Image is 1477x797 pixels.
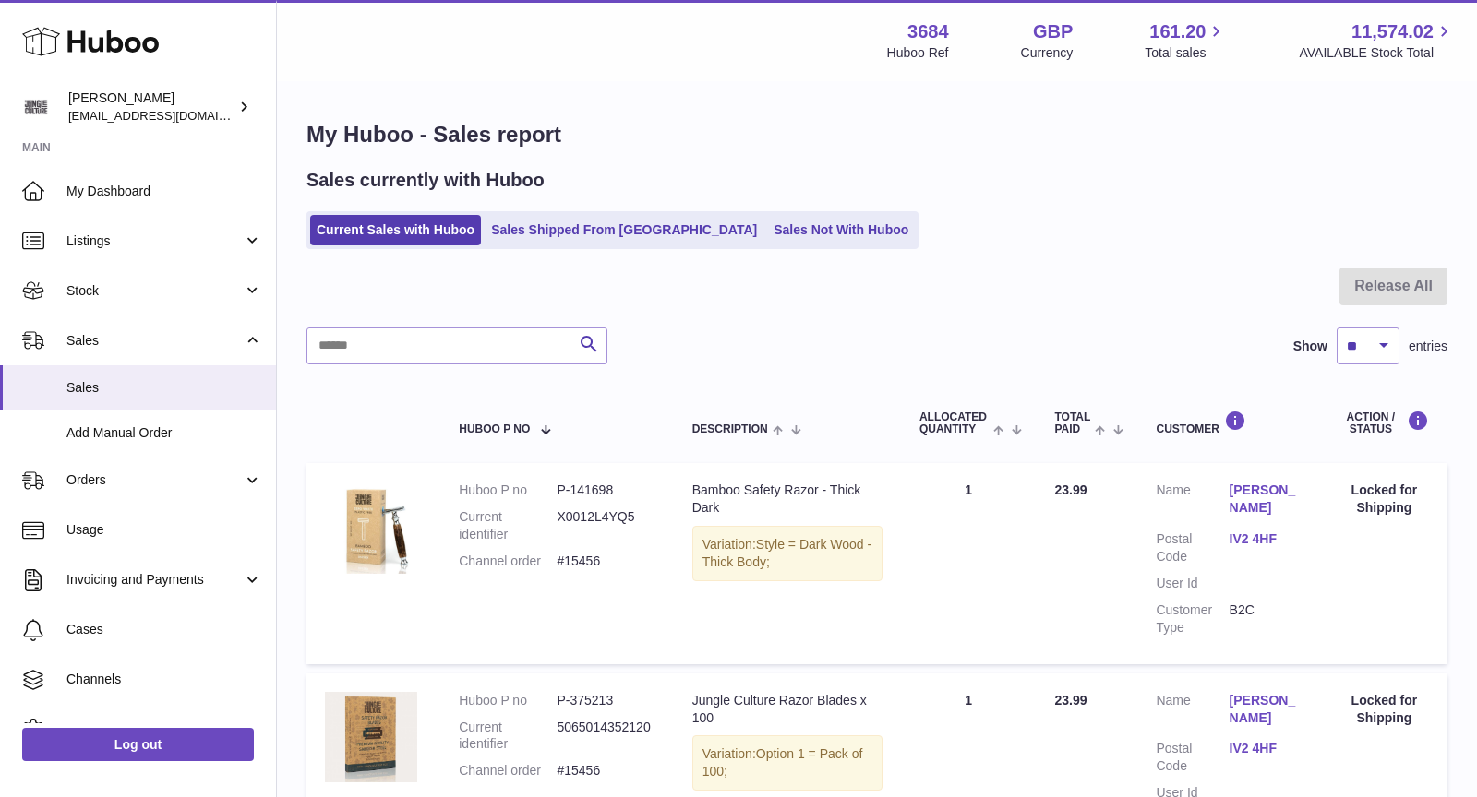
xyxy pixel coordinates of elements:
span: Sales [66,379,262,397]
span: 11,574.02 [1351,19,1434,44]
span: Orders [66,471,243,489]
span: [EMAIL_ADDRESS][DOMAIN_NAME] [68,108,271,123]
span: Description [692,423,768,435]
td: 1 [901,463,1037,663]
dt: Current identifier [459,508,557,543]
img: 36841753445696.jpg [325,482,417,574]
div: Bamboo Safety Razor - Thick Dark [692,482,883,517]
span: AVAILABLE Stock Total [1299,44,1455,62]
dt: Huboo P no [459,482,557,499]
a: IV2 4HF [1230,530,1303,548]
span: entries [1409,338,1447,355]
dt: Current identifier [459,719,557,754]
div: Variation: [692,735,883,791]
span: 161.20 [1149,19,1206,44]
dt: Channel order [459,553,557,570]
a: [PERSON_NAME] [1230,692,1303,727]
a: [PERSON_NAME] [1230,482,1303,517]
div: Huboo Ref [887,44,949,62]
dd: 5065014352120 [557,719,654,754]
a: 11,574.02 AVAILABLE Stock Total [1299,19,1455,62]
dt: User Id [1156,575,1229,592]
div: Variation: [692,526,883,581]
span: Option 1 = Pack of 100; [702,746,863,779]
span: 23.99 [1054,482,1087,497]
label: Show [1293,338,1327,355]
a: 161.20 Total sales [1145,19,1227,62]
span: My Dashboard [66,183,262,200]
div: [PERSON_NAME] [68,89,234,125]
span: Invoicing and Payments [66,571,243,589]
dt: Channel order [459,762,557,779]
div: Jungle Culture Razor Blades x 100 [692,692,883,727]
strong: GBP [1033,19,1073,44]
dt: Postal Code [1156,740,1229,775]
div: Customer [1156,410,1302,435]
dt: Huboo P no [459,692,557,709]
dd: P-375213 [557,692,654,709]
span: 23.99 [1054,693,1087,708]
h2: Sales currently with Huboo [306,168,545,193]
span: Sales [66,332,243,350]
span: Style = Dark Wood - Thick Body; [702,537,872,569]
div: Action / Status [1339,410,1429,435]
div: Locked for Shipping [1339,692,1429,727]
a: Current Sales with Huboo [310,215,481,245]
a: Log out [22,728,254,761]
span: Total paid [1054,411,1090,435]
span: Add Manual Order [66,424,262,442]
dd: B2C [1230,601,1303,636]
dd: #15456 [557,762,654,779]
span: ALLOCATED Quantity [919,411,989,435]
span: Usage [66,521,262,539]
strong: 3684 [907,19,949,44]
img: 36841692709929.png [325,692,417,783]
dt: Name [1156,692,1229,732]
dd: X0012L4YQ5 [557,508,654,543]
a: IV2 4HF [1230,740,1303,757]
span: Stock [66,282,243,300]
span: Settings [66,720,262,738]
span: Channels [66,671,262,688]
h1: My Huboo - Sales report [306,120,1447,149]
div: Currency [1021,44,1074,62]
a: Sales Shipped From [GEOGRAPHIC_DATA] [485,215,763,245]
dd: #15456 [557,553,654,570]
dt: Postal Code [1156,530,1229,565]
dd: P-141698 [557,482,654,499]
span: Listings [66,232,243,250]
span: Cases [66,621,262,638]
span: Huboo P no [459,423,530,435]
a: Sales Not With Huboo [767,215,915,245]
span: Total sales [1145,44,1227,62]
div: Locked for Shipping [1339,482,1429,517]
dt: Name [1156,482,1229,521]
dt: Customer Type [1156,601,1229,636]
img: theinternationalventure@gmail.com [22,93,50,121]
